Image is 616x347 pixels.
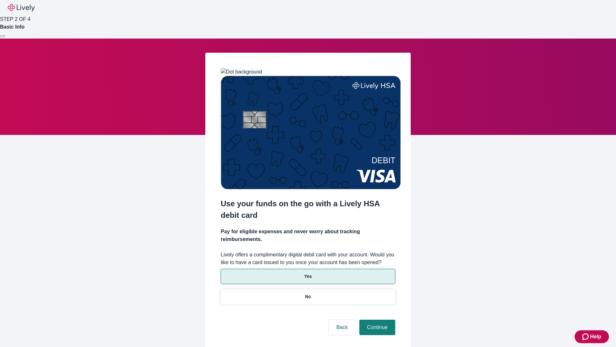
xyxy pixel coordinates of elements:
[221,269,395,284] button: Yes
[221,68,262,76] img: Dot background
[221,228,395,243] h4: Pay for eligible expenses and never worry about tracking reimbursements.
[305,293,311,300] p: No
[359,320,395,335] button: Continue
[221,76,401,189] img: Debit card
[221,198,395,221] h2: Use your funds on the go with a Lively HSA debit card
[582,333,590,341] svg: Zendesk support icon
[221,289,395,304] button: No
[329,320,355,335] button: Back
[221,251,395,266] label: Lively offers a complimentary digital debit card with your account. Would you like to have a card...
[8,4,35,12] img: Lively
[575,330,609,343] button: Zendesk support iconHelp
[590,333,601,341] span: Help
[304,273,312,280] p: Yes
